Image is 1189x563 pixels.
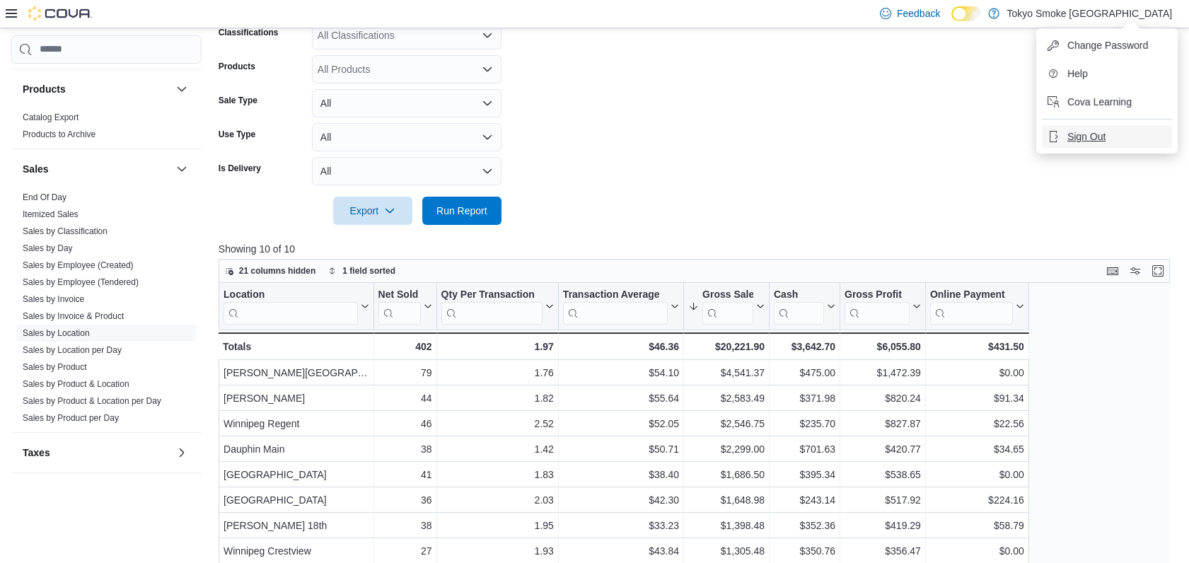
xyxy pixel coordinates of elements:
[23,396,161,406] a: Sales by Product & Location per Day
[845,441,921,458] div: $420.77
[845,542,921,559] div: $356.47
[219,27,279,38] label: Classifications
[378,415,431,432] div: 46
[930,288,1024,324] button: Online Payment
[1149,262,1166,279] button: Enter fullscreen
[441,288,542,324] div: Qty Per Transaction
[11,189,202,432] div: Sales
[897,6,940,21] span: Feedback
[378,492,431,509] div: 36
[23,226,108,237] span: Sales by Classification
[563,466,679,483] div: $38.40
[702,288,753,324] div: Gross Sales
[11,109,202,149] div: Products
[951,6,981,21] input: Dark Mode
[23,277,139,288] span: Sales by Employee (Tendered)
[1042,91,1172,113] button: Cova Learning
[23,82,66,96] h3: Products
[441,338,553,355] div: 1.97
[436,204,487,218] span: Run Report
[23,112,79,122] a: Catalog Export
[342,265,395,277] span: 1 field sorted
[774,364,835,381] div: $475.00
[23,446,170,460] button: Taxes
[378,288,431,324] button: Net Sold
[441,542,553,559] div: 1.93
[930,492,1024,509] div: $224.16
[23,243,73,253] a: Sales by Day
[688,466,765,483] div: $1,686.50
[845,466,921,483] div: $538.65
[1127,262,1144,279] button: Display options
[688,542,765,559] div: $1,305.48
[441,364,553,381] div: 1.76
[23,209,79,219] a: Itemized Sales
[378,288,420,324] div: Net Sold
[563,364,679,381] div: $54.10
[219,129,255,140] label: Use Type
[224,288,369,324] button: Location
[224,288,358,301] div: Location
[845,288,921,324] button: Gross Profit
[23,226,108,236] a: Sales by Classification
[378,364,431,381] div: 79
[23,413,119,423] a: Sales by Product per Day
[563,288,668,301] div: Transaction Average
[688,288,765,324] button: Gross Sales
[845,390,921,407] div: $820.24
[23,162,49,176] h3: Sales
[441,441,553,458] div: 1.42
[845,288,910,324] div: Gross Profit
[378,338,431,355] div: 402
[774,492,835,509] div: $243.14
[23,310,124,322] span: Sales by Invoice & Product
[688,364,765,381] div: $4,541.37
[28,6,92,21] img: Cova
[312,89,501,117] button: All
[688,390,765,407] div: $2,583.49
[378,441,431,458] div: 38
[702,288,753,301] div: Gross Sales
[845,364,921,381] div: $1,472.39
[845,288,910,301] div: Gross Profit
[688,517,765,534] div: $1,398.48
[219,95,257,106] label: Sale Type
[23,260,134,270] a: Sales by Employee (Created)
[378,466,431,483] div: 41
[312,123,501,151] button: All
[482,30,493,41] button: Open list of options
[774,415,835,432] div: $235.70
[224,288,358,324] div: Location
[23,327,90,339] span: Sales by Location
[563,288,679,324] button: Transaction Average
[223,338,369,355] div: Totals
[23,311,124,321] a: Sales by Invoice & Product
[774,288,824,301] div: Cash
[688,441,765,458] div: $2,299.00
[930,390,1024,407] div: $91.34
[1067,129,1106,144] span: Sign Out
[333,197,412,225] button: Export
[845,492,921,509] div: $517.92
[930,288,1013,324] div: Online Payment
[930,466,1024,483] div: $0.00
[23,260,134,271] span: Sales by Employee (Created)
[23,209,79,220] span: Itemized Sales
[173,161,190,178] button: Sales
[23,129,95,140] span: Products to Archive
[930,364,1024,381] div: $0.00
[563,492,679,509] div: $42.30
[563,517,679,534] div: $33.23
[23,192,66,203] span: End Of Day
[774,288,824,324] div: Cash
[23,277,139,287] a: Sales by Employee (Tendered)
[378,288,420,301] div: Net Sold
[774,441,835,458] div: $701.63
[23,112,79,123] span: Catalog Export
[23,378,129,390] span: Sales by Product & Location
[563,441,679,458] div: $50.71
[219,262,322,279] button: 21 columns hidden
[1007,5,1172,22] p: Tokyo Smoke [GEOGRAPHIC_DATA]
[378,390,431,407] div: 44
